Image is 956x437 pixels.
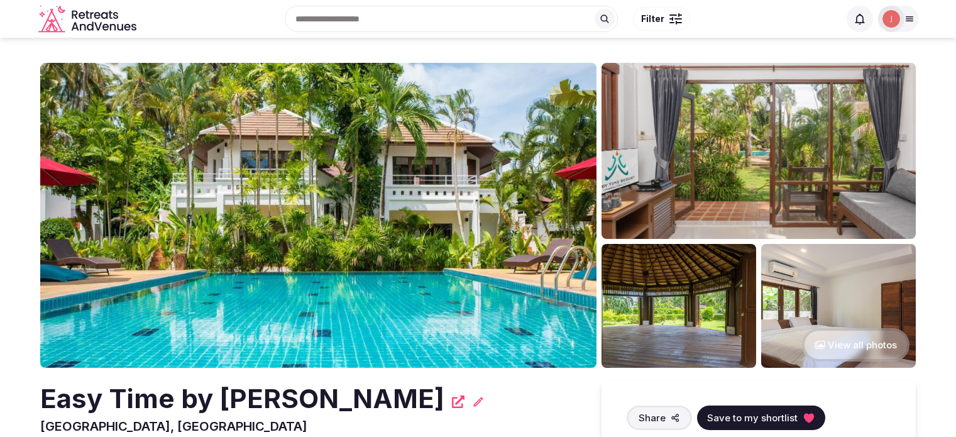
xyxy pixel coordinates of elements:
[641,13,664,25] span: Filter
[802,328,909,362] button: View all photos
[40,63,596,368] img: Venue cover photo
[639,411,666,424] span: Share
[40,380,444,418] h2: Easy Time by [PERSON_NAME]
[697,406,825,430] button: Save to my shortlist
[627,406,692,430] button: Share
[882,10,900,28] img: Joanna Asiukiewicz
[633,7,690,31] button: Filter
[707,411,798,424] span: Save to my shortlist
[602,244,756,368] img: Venue gallery photo
[40,419,307,434] span: [GEOGRAPHIC_DATA], [GEOGRAPHIC_DATA]
[38,5,139,33] svg: Retreats and Venues company logo
[761,244,916,368] img: Venue gallery photo
[38,5,139,33] a: Visit the homepage
[602,63,916,239] img: Venue gallery photo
